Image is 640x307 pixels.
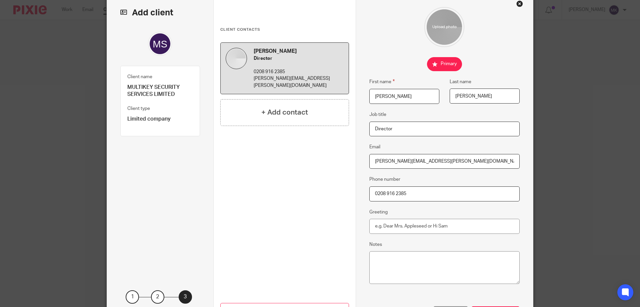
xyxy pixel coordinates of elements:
[516,0,523,7] div: Close this dialog window
[369,209,388,215] label: Greeting
[179,290,192,304] div: 3
[369,241,382,248] label: Notes
[254,75,344,89] p: [PERSON_NAME][EMAIL_ADDRESS][PERSON_NAME][DOMAIN_NAME]
[151,290,164,304] div: 2
[450,79,471,85] label: Last name
[220,27,349,32] h3: Client contacts
[369,219,520,234] input: e.g. Dear Mrs. Appleseed or Hi Sam
[369,176,400,183] label: Phone number
[369,111,386,118] label: Job title
[126,290,139,304] div: 1
[261,107,308,118] h4: + Add contact
[127,105,150,112] label: Client type
[254,55,344,62] h5: Director
[127,84,193,98] p: MULTIKEY SECURITY SERVICES LIMITED
[254,48,344,55] h4: [PERSON_NAME]
[254,68,344,75] p: 0208 916 2385
[369,144,380,150] label: Email
[226,48,247,69] img: default.jpg
[148,32,172,56] img: svg%3E
[127,73,152,80] label: Client name
[127,116,193,123] p: Limited company
[369,78,395,86] label: First name
[120,7,200,18] h2: Add client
